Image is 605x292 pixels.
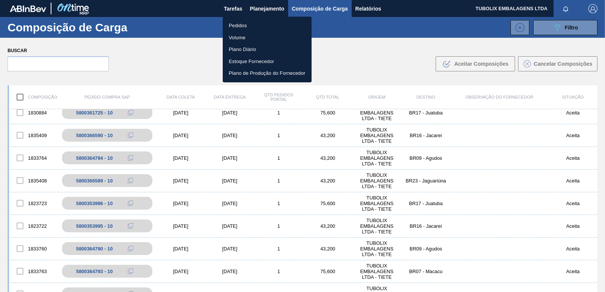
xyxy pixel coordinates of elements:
[223,67,312,79] a: Plano de Produção do Fornecedor
[223,20,312,32] a: Pedidos
[223,56,312,68] a: Estoque Fornecedor
[223,32,312,44] a: Volume
[223,43,312,56] a: Plano Diário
